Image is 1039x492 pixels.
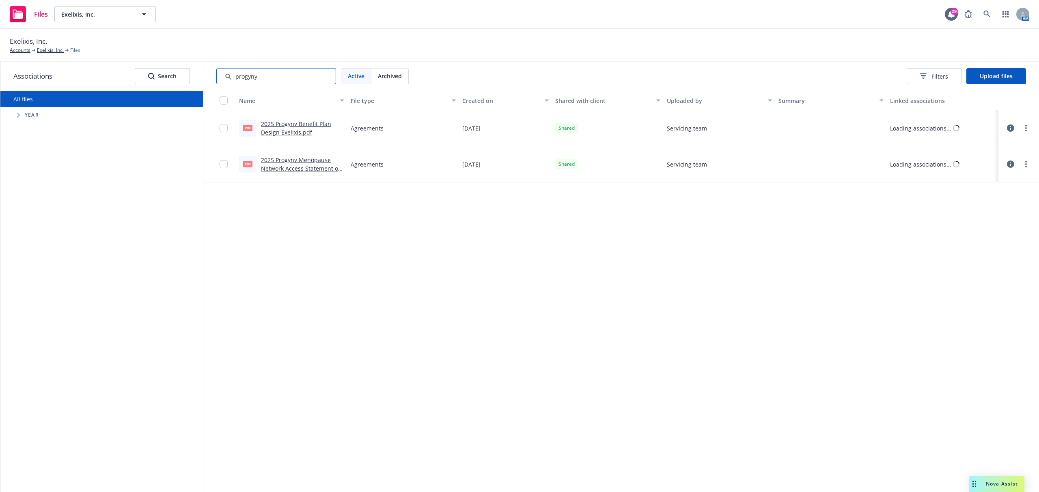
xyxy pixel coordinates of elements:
button: Uploaded by [664,91,775,110]
button: Created on [459,91,552,110]
a: Switch app [998,6,1014,22]
span: [DATE] [462,124,481,133]
span: pdf [243,161,252,167]
span: Year [25,113,39,118]
button: Summary [775,91,887,110]
span: Agreements [351,160,384,169]
button: Shared with client [552,91,664,110]
span: Files [70,47,80,54]
span: Servicing team [667,160,707,169]
span: Upload files [980,72,1013,80]
span: Agreements [351,124,384,133]
span: Exelixis, Inc. [10,36,47,47]
a: 2025 Progyny Menopause Network Access Statement of Work Exelixis.pdf [261,156,340,181]
input: Select all [220,96,228,105]
span: Exelixis, Inc. [61,10,131,19]
div: Summary [778,96,875,105]
a: Search [979,6,995,22]
div: File type [351,96,447,105]
a: more [1021,123,1031,133]
span: Active [348,72,364,80]
div: Created on [462,96,540,105]
a: All files [13,95,33,103]
span: Archived [378,72,402,80]
div: Tree Example [0,107,203,123]
input: Toggle Row Selected [220,124,228,132]
span: Servicing team [667,124,707,133]
span: Filters [931,72,948,81]
button: Linked associations [887,91,998,110]
a: Exelixis, Inc. [37,47,64,54]
div: Name [239,96,335,105]
div: Loading associations... [890,124,951,133]
span: pdf [243,125,252,131]
button: Filters [907,68,961,84]
div: Drag to move [969,476,979,492]
div: 29 [951,7,958,15]
input: Toggle Row Selected [220,160,228,168]
a: Accounts [10,47,30,54]
button: SearchSearch [135,68,190,84]
span: Filters [920,72,948,81]
div: Uploaded by [667,96,763,105]
a: more [1021,159,1031,169]
a: 2025 Progyny Benefit Plan Design Exelixis.pdf [261,120,331,136]
span: Shared [558,124,575,132]
span: Files [34,11,48,17]
button: Name [236,91,347,110]
div: Loading associations... [890,160,951,169]
span: [DATE] [462,160,481,169]
input: Search by keyword... [216,68,336,84]
button: Upload files [966,68,1026,84]
a: Files [6,3,51,26]
div: Shared with client [555,96,651,105]
a: Report a Bug [960,6,976,22]
span: Associations [13,71,52,81]
svg: Search [148,73,155,79]
button: File type [347,91,459,110]
div: Linked associations [890,96,995,105]
div: Search [148,68,177,84]
span: Shared [558,160,575,168]
button: Exelixis, Inc. [54,6,156,22]
span: Nova Assist [986,480,1018,487]
button: Nova Assist [969,476,1024,492]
